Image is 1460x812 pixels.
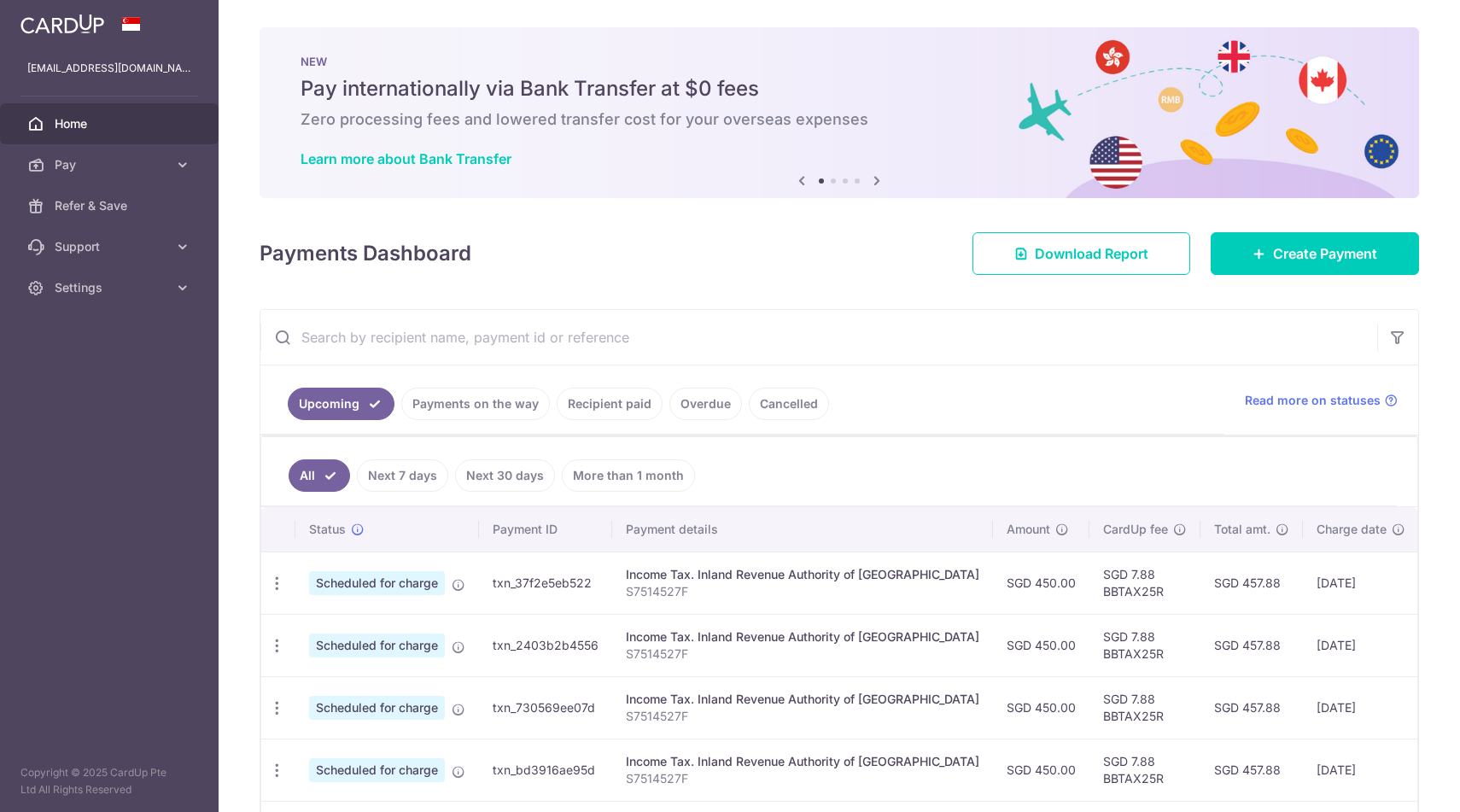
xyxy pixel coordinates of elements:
td: SGD 450.00 [993,676,1089,739]
td: SGD 450.00 [993,614,1089,676]
span: Scheduled for charge [309,634,445,657]
span: Amount [1007,521,1050,538]
a: Next 30 days [455,459,555,492]
span: CardUp fee [1103,521,1168,538]
h4: Payments Dashboard [260,238,471,269]
a: Read more on statuses [1245,392,1398,409]
h5: Pay internationally via Bank Transfer at $0 fees [301,75,1378,102]
a: Download Report [972,232,1190,275]
a: Cancelled [749,388,829,420]
a: Payments on the way [401,388,550,420]
span: Status [309,521,346,538]
img: Bank transfer banner [260,27,1419,198]
span: Refer & Save [55,197,167,214]
th: Payment details [612,507,993,552]
td: txn_730569ee07d [479,676,612,739]
span: Read more on statuses [1245,392,1381,409]
a: Create Payment [1211,232,1419,275]
img: CardUp [20,14,104,34]
a: Next 7 days [357,459,448,492]
span: Scheduled for charge [309,696,445,720]
span: Home [55,115,167,132]
td: SGD 450.00 [993,552,1089,614]
td: SGD 457.88 [1200,552,1303,614]
p: S7514527F [626,646,979,663]
td: [DATE] [1303,739,1419,801]
td: txn_37f2e5eb522 [479,552,612,614]
div: Income Tax. Inland Revenue Authority of [GEOGRAPHIC_DATA] [626,566,979,583]
div: Income Tax. Inland Revenue Authority of [GEOGRAPHIC_DATA] [626,628,979,646]
span: Scheduled for charge [309,571,445,595]
h6: Zero processing fees and lowered transfer cost for your overseas expenses [301,109,1378,130]
span: Total amt. [1214,521,1270,538]
a: More than 1 month [562,459,695,492]
div: Income Tax. Inland Revenue Authority of [GEOGRAPHIC_DATA] [626,753,979,770]
a: Overdue [669,388,742,420]
p: NEW [301,55,1378,68]
span: Create Payment [1273,243,1377,264]
td: [DATE] [1303,614,1419,676]
td: [DATE] [1303,676,1419,739]
span: Scheduled for charge [309,758,445,782]
td: txn_bd3916ae95d [479,739,612,801]
td: SGD 7.88 BBTAX25R [1089,676,1200,739]
span: Charge date [1317,521,1387,538]
td: SGD 457.88 [1200,676,1303,739]
td: [DATE] [1303,552,1419,614]
td: SGD 457.88 [1200,739,1303,801]
td: SGD 450.00 [993,739,1089,801]
p: [EMAIL_ADDRESS][DOMAIN_NAME] [27,60,191,77]
td: SGD 7.88 BBTAX25R [1089,739,1200,801]
a: All [289,459,350,492]
td: txn_2403b2b4556 [479,614,612,676]
td: SGD 7.88 BBTAX25R [1089,552,1200,614]
span: Pay [55,156,167,173]
a: Upcoming [288,388,394,420]
span: Settings [55,279,167,296]
a: Recipient paid [557,388,663,420]
td: SGD 7.88 BBTAX25R [1089,614,1200,676]
p: S7514527F [626,708,979,725]
p: S7514527F [626,770,979,787]
span: Download Report [1035,243,1148,264]
p: S7514527F [626,583,979,600]
a: Learn more about Bank Transfer [301,150,511,167]
div: Income Tax. Inland Revenue Authority of [GEOGRAPHIC_DATA] [626,691,979,708]
td: SGD 457.88 [1200,614,1303,676]
th: Payment ID [479,507,612,552]
input: Search by recipient name, payment id or reference [260,310,1377,365]
span: Support [55,238,167,255]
